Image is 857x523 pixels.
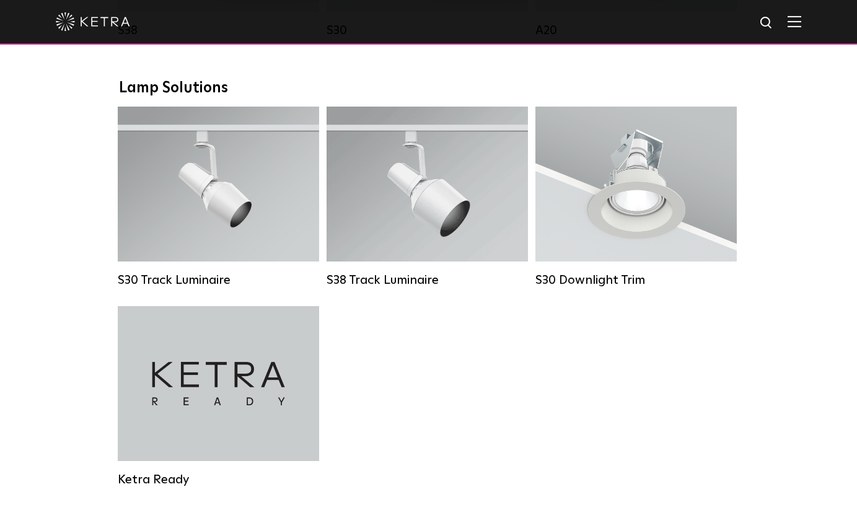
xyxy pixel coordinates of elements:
[327,273,528,288] div: S38 Track Luminaire
[118,306,319,487] a: Ketra Ready Ketra Ready
[788,15,801,27] img: Hamburger%20Nav.svg
[759,15,775,31] img: search icon
[118,273,319,288] div: S30 Track Luminaire
[535,273,737,288] div: S30 Downlight Trim
[535,107,737,288] a: S30 Downlight Trim S30 Downlight Trim
[327,107,528,288] a: S38 Track Luminaire Lumen Output:1100Colors:White / BlackBeam Angles:10° / 25° / 40° / 60°Wattage...
[118,472,319,487] div: Ketra Ready
[119,79,739,97] div: Lamp Solutions
[56,12,130,31] img: ketra-logo-2019-white
[118,107,319,288] a: S30 Track Luminaire Lumen Output:1100Colors:White / BlackBeam Angles:15° / 25° / 40° / 60° / 90°W...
